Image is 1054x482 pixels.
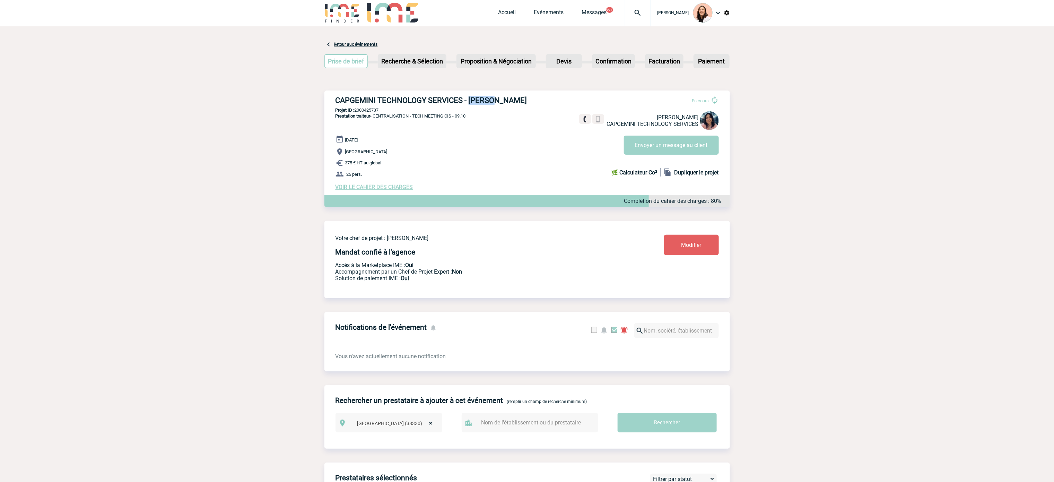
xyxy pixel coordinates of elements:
[657,10,689,15] span: [PERSON_NAME]
[336,235,623,241] p: Votre chef de projet : [PERSON_NAME]
[595,116,601,122] img: portable.png
[336,474,417,482] h4: Prestataires sélectionnés
[354,419,439,428] span: Montbonnot-Saint-Martin (38330)
[336,107,355,113] b: Projet ID :
[700,111,719,130] img: 102439-0.jpg
[611,168,661,177] a: 🌿 Calculateur Co²
[336,275,623,282] p: Conformité aux process achat client, Prise en charge de la facturation, Mutualisation de plusieur...
[324,107,730,113] p: 2000425737
[582,9,607,19] a: Messages
[336,113,466,119] span: - CENTRALISATION - TECH MEETING CIS - 09.10
[606,7,613,13] button: 99+
[534,9,564,19] a: Evénements
[378,55,446,68] p: Recherche & Sélection
[663,168,672,177] img: file_copy-black-24dp.png
[452,268,462,275] b: Non
[618,413,717,432] input: Rechercher
[692,98,709,103] span: En cours
[681,242,702,248] span: Modifier
[336,353,446,360] span: Vous n'avez actuellement aucune notification
[498,9,516,19] a: Accueil
[325,55,367,68] p: Prise de brief
[646,55,683,68] p: Facturation
[547,55,581,68] p: Devis
[324,3,360,23] img: IME-Finder
[336,323,427,332] h4: Notifications de l'événement
[336,113,371,119] span: Prestation traiteur
[593,55,634,68] p: Confirmation
[582,116,588,122] img: fixe.png
[507,399,587,404] span: (remplir un champ de recherche minimum)
[657,114,699,121] span: [PERSON_NAME]
[401,275,409,282] b: Oui
[347,172,362,177] span: 25 pers.
[694,55,729,68] p: Paiement
[336,262,623,268] p: Accès à la Marketplace IME :
[406,262,414,268] b: Oui
[345,161,382,166] span: 375 € HT au global
[480,418,587,428] input: Nom de l'établissement ou du prestataire
[336,184,413,190] a: VOIR LE CAHIER DES CHARGES
[334,42,378,47] a: Retour aux événements
[336,96,543,105] h3: CAPGEMINI TECHNOLOGY SERVICES - [PERSON_NAME]
[345,149,387,155] span: [GEOGRAPHIC_DATA]
[429,419,432,428] span: ×
[693,3,713,23] img: 129834-0.png
[336,268,623,275] p: Prestation payante
[345,137,358,143] span: [DATE]
[624,136,719,155] button: Envoyer un message au client
[674,169,719,176] b: Dupliquer le projet
[457,55,535,68] p: Proposition & Négociation
[611,169,657,176] b: 🌿 Calculateur Co²
[336,248,416,256] h4: Mandat confié à l'agence
[336,396,503,405] h4: Rechercher un prestataire à ajouter à cet événement
[607,121,699,127] span: CAPGEMINI TECHNOLOGY SERVICES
